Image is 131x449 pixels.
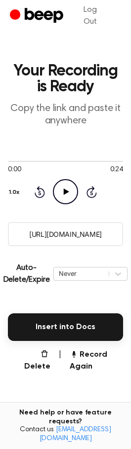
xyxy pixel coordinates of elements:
span: | [58,349,62,373]
span: Contact us [6,426,125,443]
div: Never [59,269,104,278]
button: Insert into Docs [8,313,123,341]
button: 1.0x [8,184,23,201]
p: Auto-Delete/Expire [3,262,50,286]
p: Copy the link and paste it anywhere [8,103,123,127]
span: 0:00 [8,165,21,175]
span: 0:24 [110,165,123,175]
h1: Your Recording is Ready [8,63,123,95]
a: Beep [10,6,66,26]
button: Delete [20,349,50,373]
a: [EMAIL_ADDRESS][DOMAIN_NAME] [40,426,111,442]
button: Record Again [70,349,123,373]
